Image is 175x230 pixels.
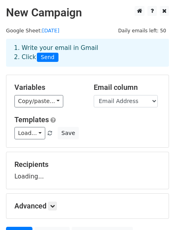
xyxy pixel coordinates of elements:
[8,44,167,62] div: 1. Write your email in Gmail 2. Click
[42,28,59,34] a: [DATE]
[14,202,161,210] h5: Advanced
[14,160,161,181] div: Loading...
[115,28,169,34] a: Daily emails left: 50
[14,127,45,139] a: Load...
[58,127,78,139] button: Save
[37,53,58,62] span: Send
[6,6,169,20] h2: New Campaign
[6,28,59,34] small: Google Sheet:
[115,26,169,35] span: Daily emails left: 50
[14,95,63,107] a: Copy/paste...
[14,160,161,169] h5: Recipients
[14,83,82,92] h5: Variables
[14,115,49,124] a: Templates
[94,83,161,92] h5: Email column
